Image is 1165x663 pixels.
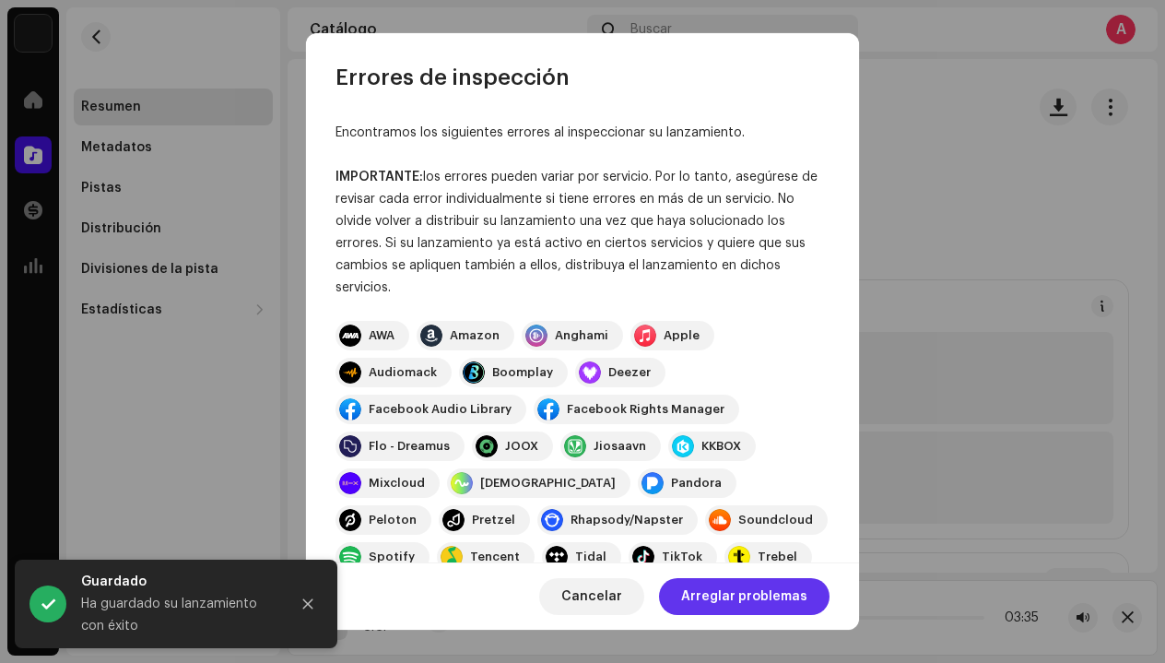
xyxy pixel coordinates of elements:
[289,586,326,622] button: Close
[472,513,515,527] div: Pretzel
[335,166,830,299] div: los errores pueden variar por servicio. Por lo tanto, asegúrese de revisar cada error individualm...
[659,578,830,615] button: Arreglar problemas
[671,476,722,491] div: Pandora
[738,513,813,527] div: Soundcloud
[758,550,797,564] div: Trebel
[335,171,423,184] strong: IMPORTANTE:
[369,439,450,454] div: Flo - Dreamus
[369,328,394,343] div: AWA
[567,402,724,417] div: Facebook Rights Manager
[335,63,570,92] span: Errores de inspección
[561,578,622,615] span: Cancelar
[369,476,425,491] div: Mixcloud
[369,402,512,417] div: Facebook Audio Library
[450,328,500,343] div: Amazon
[369,365,437,380] div: Audiomack
[681,578,807,615] span: Arreglar problemas
[594,439,646,454] div: Jiosaavn
[664,328,700,343] div: Apple
[492,365,553,380] div: Boomplay
[662,550,702,564] div: TikTok
[539,578,644,615] button: Cancelar
[81,593,275,637] div: Ha guardado su lanzamiento con éxito
[608,365,651,380] div: Deezer
[701,439,741,454] div: KKBOX
[571,513,683,527] div: Rhapsody/Napster
[505,439,538,454] div: JOOX
[555,328,608,343] div: Anghami
[575,550,606,564] div: Tidal
[369,513,417,527] div: Peloton
[470,550,520,564] div: Tencent
[81,571,275,593] div: Guardado
[369,550,415,564] div: Spotify
[335,122,830,144] div: Encontramos los siguientes errores al inspeccionar su lanzamiento.
[480,476,616,491] div: [DEMOGRAPHIC_DATA]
